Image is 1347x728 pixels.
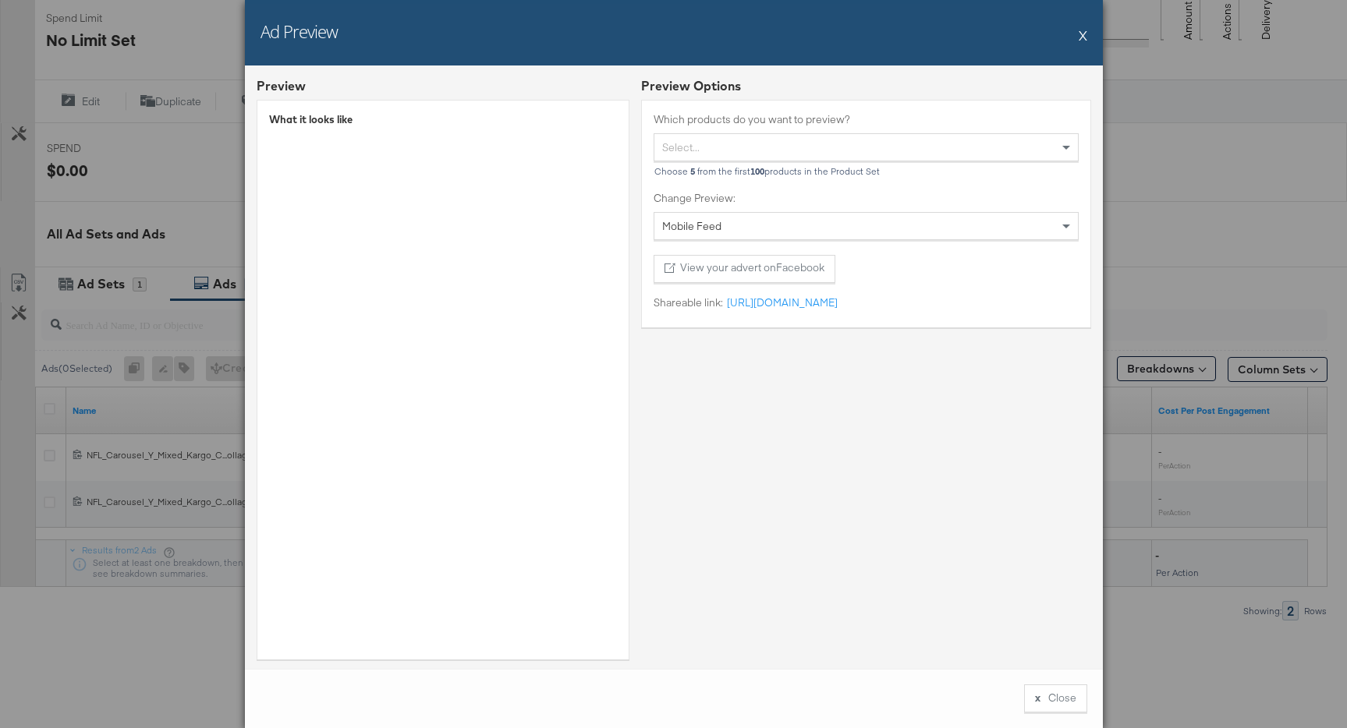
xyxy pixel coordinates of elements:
label: Which products do you want to preview? [654,112,1079,127]
h2: Ad Preview [261,19,338,43]
button: xClose [1024,684,1087,712]
div: Preview [257,77,306,95]
div: x [1035,691,1040,705]
a: [URL][DOMAIN_NAME] [723,295,838,310]
span: Mobile Feed [662,219,721,233]
label: Shareable link: [654,295,723,310]
label: Change Preview: [654,191,1079,206]
div: Preview Options [641,77,1091,95]
div: Choose from the first products in the Product Set [654,166,1079,177]
b: 100 [750,165,764,177]
button: X [1079,19,1087,51]
b: 5 [690,165,695,177]
button: View your advert onFacebook [654,255,835,283]
div: What it looks like [269,112,617,127]
div: Select... [654,134,1078,161]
